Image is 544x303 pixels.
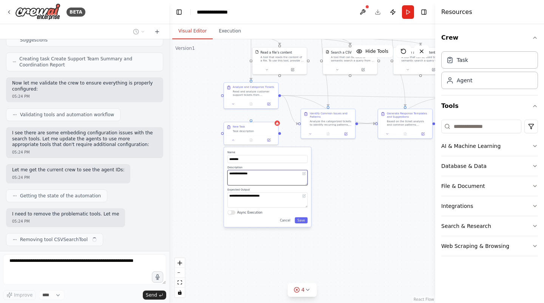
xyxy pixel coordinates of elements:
[152,271,163,283] button: Click to speak your automation idea
[20,112,114,118] span: Validating tools and automation workflow
[249,30,253,80] g: Edge from 545f244b-414f-48f6-8637-9b5d306d4d3e to 006d9a3a-bd76-4890-ba2e-31d562e55ab6
[281,93,298,126] g: Edge from 006d9a3a-bd76-4890-ba2e-31d562e55ab6 to 478e0848-0d4e-497a-bec9-15de8605563e
[197,8,236,16] nav: breadcrumb
[213,23,247,39] button: Execution
[288,283,317,297] button: 4
[301,193,307,198] button: Open in editor
[252,47,307,75] div: FileReadToolRead a file's contentA tool that reads the content of a file. To use this tool, provi...
[15,3,60,20] img: Logo
[310,112,352,119] div: Identify Common Issues and Patterns
[237,210,263,215] label: Async Execution
[280,67,305,72] button: Open in side panel
[19,56,157,68] span: Creating task Create Support Team Summary and Coordination Report
[415,131,430,137] button: Open in side panel
[12,211,119,217] p: I need to remove the problematic tools. Let me
[227,188,308,191] label: Expected Output
[227,166,308,169] label: Description
[175,258,185,297] div: React Flow controls
[393,47,448,75] div: TXTSearchToolSearch a txt's contentA tool that can be used to semantic search a query from a txt'...
[421,67,446,72] button: Open in side panel
[12,94,157,99] div: 05:24 PM
[12,218,119,224] div: 05:24 PM
[387,112,430,119] div: Generate Response Templates and Suggestions
[12,149,157,155] div: 05:24 PM
[352,45,393,57] button: Hide Tools
[441,196,538,216] button: Integrations
[261,137,276,143] button: Open in side panel
[242,102,260,107] button: No output available
[143,291,166,300] button: Send
[301,109,356,139] div: Identify Common Issues and PatternsAnalyze the categorized tickets to identify recurring patterns...
[175,288,185,297] button: toggle interactivity
[295,217,308,223] button: Save
[242,137,260,143] button: No output available
[331,55,374,63] div: A tool that can be used to semantic search a query from a CSV's content.
[441,95,538,117] button: Tools
[12,130,157,148] p: I see there are some embedding configuration issues with the search tools. Let me update the agen...
[146,292,157,298] span: Send
[338,131,353,137] button: Open in side panel
[310,120,352,127] div: Analyze the categorized tickets to identify recurring patterns, common issues, and trends. Focus ...
[175,45,195,51] div: Version 1
[12,80,157,92] p: Now let me validate the crew to ensure everything is properly configured:
[14,292,32,298] span: Improve
[457,77,472,84] div: Agent
[419,7,429,17] button: Hide right sidebar
[261,102,276,107] button: Open in side panel
[261,55,304,63] div: A tool that reads the content of a file. To use this tool, provide a 'file_path' parameter with t...
[301,286,305,294] span: 4
[12,167,124,173] p: Let me get the current crew to see the agent IDs:
[441,136,538,156] button: AI & Machine Learning
[151,27,163,36] button: Start a new chat
[261,50,292,55] div: Read a file's content
[233,125,245,128] div: New Task
[66,8,85,17] div: BETA
[365,48,388,54] span: Hide Tools
[414,297,434,301] a: React Flow attribution
[457,56,468,64] div: Task
[441,236,538,256] button: Web Scraping & Browsing
[174,7,184,17] button: Hide left sidebar
[441,156,538,176] button: Database & Data
[441,117,538,262] div: Tools
[175,278,185,288] button: fit view
[277,217,293,223] button: Cancel
[358,122,375,126] g: Edge from 478e0848-0d4e-497a-bec9-15de8605563e to 56fd4255-a402-46ad-bd99-9fb6a1e5d2f6
[331,50,367,55] div: Search a CSV's content
[20,193,101,199] span: Getting the state of the automation
[175,258,185,268] button: zoom in
[224,82,279,109] div: Analyze and Categorize TicketsRead and analyze customer support tickets from {ticket_source}. For...
[351,67,376,72] button: Open in side panel
[402,55,445,63] div: A tool that can be used to semantic search a query from a txt's content.
[441,176,538,196] button: File & Document
[441,8,472,17] h4: Resources
[396,131,414,137] button: No output available
[323,47,378,75] div: CSVSearchToolSearch a CSV's contentA tool that can be used to semantic search a query from a CSV'...
[233,85,274,89] div: Analyze and Categorize Tickets
[175,268,185,278] button: zoom out
[326,50,329,54] img: CSVSearchTool
[378,109,433,139] div: Generate Response Templates and SuggestionsBased on the ticket analysis and common patterns ident...
[387,120,430,127] div: Based on the ticket analysis and common patterns identified, create appropriate response template...
[301,171,307,176] button: Open in editor
[233,90,275,97] div: Read and analyze customer support tickets from {ticket_source}. For each ticket, extract the foll...
[3,290,36,300] button: Improve
[319,131,337,137] button: No output available
[130,27,148,36] button: Switch to previous chat
[20,237,88,243] span: Removing tool CSVSearchTool
[249,30,423,45] g: Edge from 545f244b-414f-48f6-8637-9b5d306d4d3e to 6dbde84c-f835-4579-8849-5269bd420010
[172,23,213,39] button: Visual Editor
[281,93,452,99] g: Edge from 006d9a3a-bd76-4890-ba2e-31d562e55ab6 to de94387b-4ad9-4368-a6ab-6544d373725d
[441,216,538,236] button: Search & Research
[227,151,308,154] label: Name
[255,50,259,54] img: FileReadTool
[12,175,124,180] div: 05:24 PM
[233,129,275,133] div: Task description
[441,27,538,48] button: Crew
[441,48,538,95] div: Crew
